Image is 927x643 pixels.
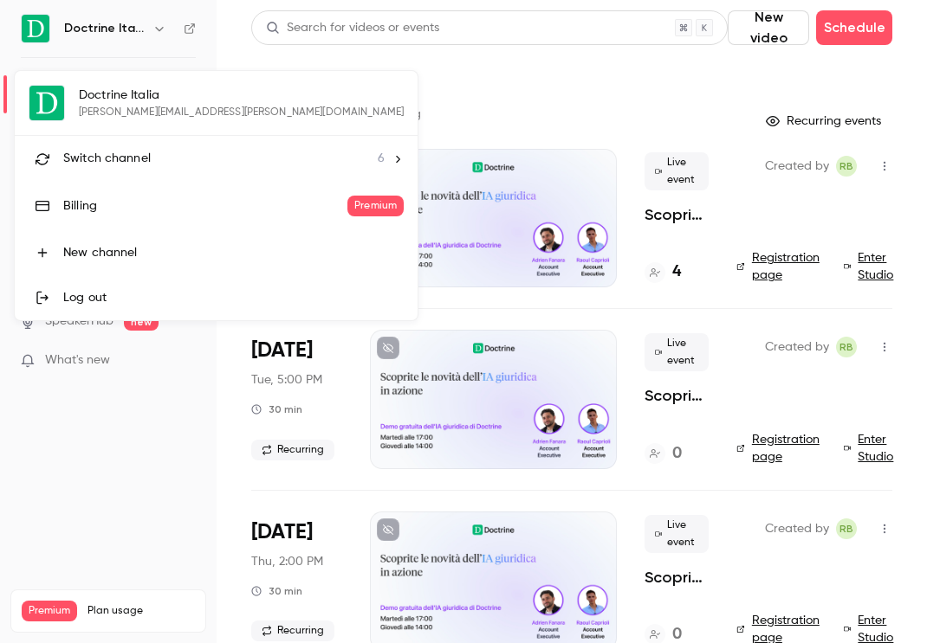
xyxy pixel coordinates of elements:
div: Log out [63,289,404,306]
div: Billing [63,197,347,215]
div: New channel [63,244,404,261]
span: 6 [378,150,385,168]
span: Premium [347,196,404,216]
span: Switch channel [63,150,151,168]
